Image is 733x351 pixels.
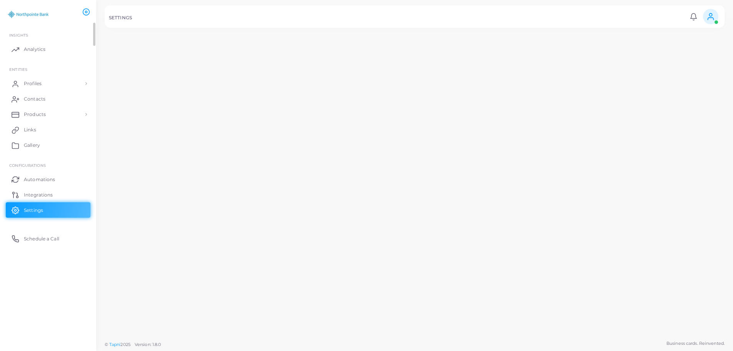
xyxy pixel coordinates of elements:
a: Profiles [6,76,90,91]
a: Automations [6,171,90,187]
span: Configurations [9,163,46,168]
span: Contacts [24,96,45,102]
a: Schedule a Call [6,231,90,246]
img: logo [7,7,50,22]
a: Gallery [6,138,90,153]
span: ENTITIES [9,67,27,72]
a: Contacts [6,91,90,107]
span: Integrations [24,191,53,198]
span: 2025 [120,341,130,348]
span: Profiles [24,80,42,87]
span: Schedule a Call [24,235,59,242]
span: Gallery [24,142,40,149]
span: Links [24,126,36,133]
a: Analytics [6,42,90,57]
span: Settings [24,207,43,214]
span: Business cards. Reinvented. [666,340,725,347]
a: Links [6,122,90,138]
span: © [105,341,161,348]
span: INSIGHTS [9,33,28,37]
a: Settings [6,202,90,218]
h5: SETTINGS [109,15,132,20]
span: Version: 1.8.0 [135,342,161,347]
span: Products [24,111,46,118]
a: Integrations [6,187,90,202]
span: Analytics [24,46,45,53]
a: Products [6,107,90,122]
span: Automations [24,176,55,183]
a: Tapni [109,342,121,347]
